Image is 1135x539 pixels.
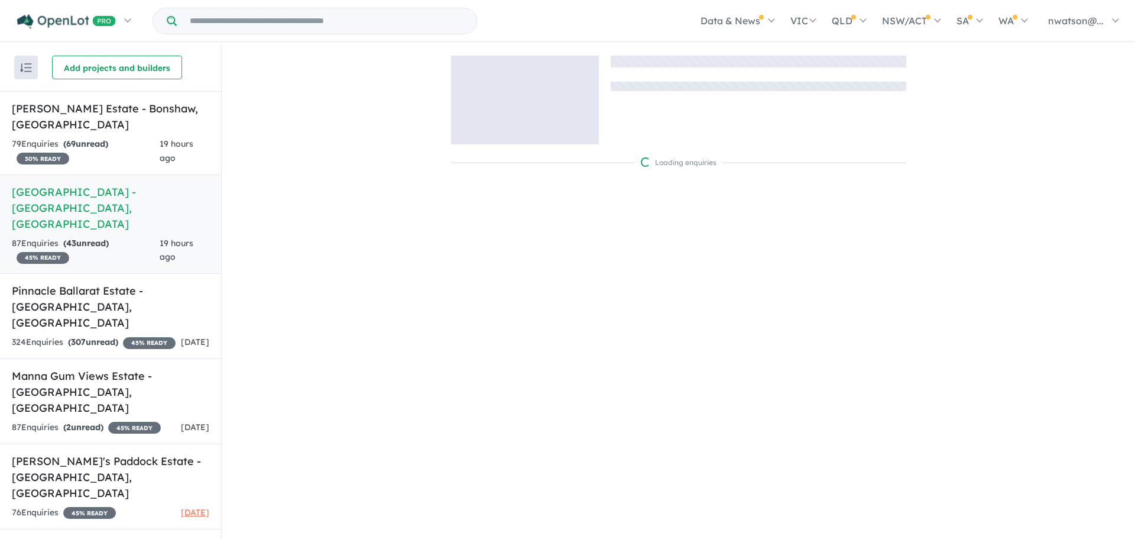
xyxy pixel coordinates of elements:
[66,138,76,149] span: 69
[12,421,161,435] div: 87 Enquir ies
[12,101,209,133] h5: [PERSON_NAME] Estate - Bonshaw , [GEOGRAPHIC_DATA]
[181,507,209,518] span: [DATE]
[123,337,176,349] span: 45 % READY
[52,56,182,79] button: Add projects and builders
[160,138,193,163] span: 19 hours ago
[68,337,118,347] strong: ( unread)
[17,14,116,29] img: Openlot PRO Logo White
[160,238,193,263] span: 19 hours ago
[12,506,116,520] div: 76 Enquir ies
[181,337,209,347] span: [DATE]
[12,237,160,265] div: 87 Enquir ies
[63,507,116,519] span: 45 % READY
[20,63,32,72] img: sort.svg
[179,8,474,34] input: Try estate name, suburb, builder or developer
[17,252,69,264] span: 45 % READY
[12,137,160,166] div: 79 Enquir ies
[63,138,108,149] strong: ( unread)
[641,157,716,169] div: Loading enquiries
[63,238,109,248] strong: ( unread)
[66,422,71,433] span: 2
[12,335,176,350] div: 324 Enquir ies
[108,422,161,434] span: 45 % READY
[63,422,103,433] strong: ( unread)
[66,238,76,248] span: 43
[1048,15,1104,27] span: nwatson@...
[181,422,209,433] span: [DATE]
[17,153,69,164] span: 30 % READY
[12,368,209,416] h5: Manna Gum Views Estate - [GEOGRAPHIC_DATA] , [GEOGRAPHIC_DATA]
[12,283,209,331] h5: Pinnacle Ballarat Estate - [GEOGRAPHIC_DATA] , [GEOGRAPHIC_DATA]
[71,337,86,347] span: 307
[12,453,209,501] h5: [PERSON_NAME]'s Paddock Estate - [GEOGRAPHIC_DATA] , [GEOGRAPHIC_DATA]
[12,184,209,232] h5: [GEOGRAPHIC_DATA] - [GEOGRAPHIC_DATA] , [GEOGRAPHIC_DATA]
